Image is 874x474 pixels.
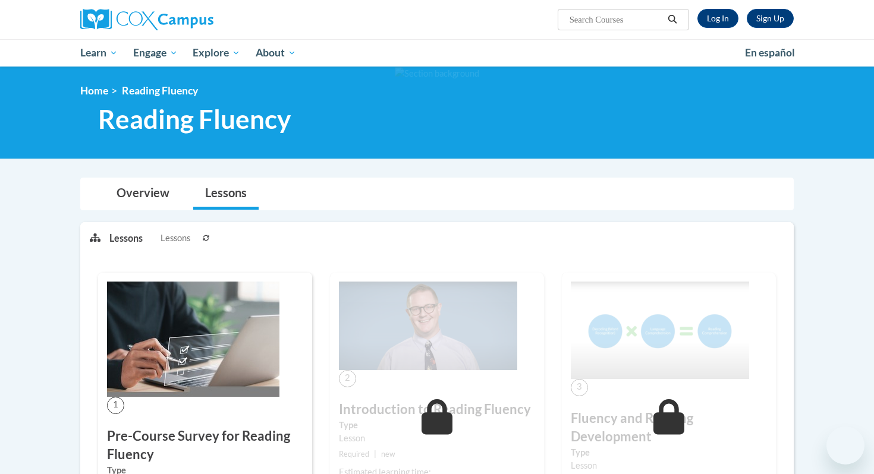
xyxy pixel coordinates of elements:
a: Home [80,84,108,97]
span: Required [339,450,369,459]
a: Log In [697,9,738,28]
iframe: Button to launch messaging window [826,426,864,464]
div: Lesson [339,432,535,445]
span: En español [745,46,795,59]
span: Learn [80,46,118,60]
span: Lessons [161,232,190,245]
span: Reading Fluency [98,103,291,135]
span: | [374,450,376,459]
a: Explore [185,39,248,67]
p: Lessons [109,232,143,245]
span: Engage [133,46,178,60]
a: Register [747,9,794,28]
div: Lesson [571,459,767,472]
img: Section background [395,67,479,80]
h3: Pre-Course Survey for Reading Fluency [107,427,303,464]
img: Course Image [107,282,279,397]
span: 2 [339,370,356,387]
span: Reading Fluency [122,84,198,97]
label: Type [339,419,535,432]
a: Overview [105,178,181,210]
input: Search Courses [568,12,664,27]
img: Course Image [571,282,749,379]
img: Course Image [339,282,517,370]
a: About [248,39,304,67]
div: Main menu [62,39,812,67]
a: Cox Campus [80,9,306,30]
a: Learn [73,39,125,67]
label: Type [571,446,767,459]
span: Explore [193,46,240,60]
span: About [256,46,296,60]
a: Engage [125,39,186,67]
button: Search [664,12,681,27]
img: Cox Campus [80,9,213,30]
span: new [381,450,395,459]
a: En español [737,40,803,65]
h3: Fluency and Reading Development [571,409,767,446]
span: 1 [107,397,124,414]
span: 3 [571,379,588,396]
h3: Introduction to Reading Fluency [339,400,535,419]
a: Lessons [193,178,259,210]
